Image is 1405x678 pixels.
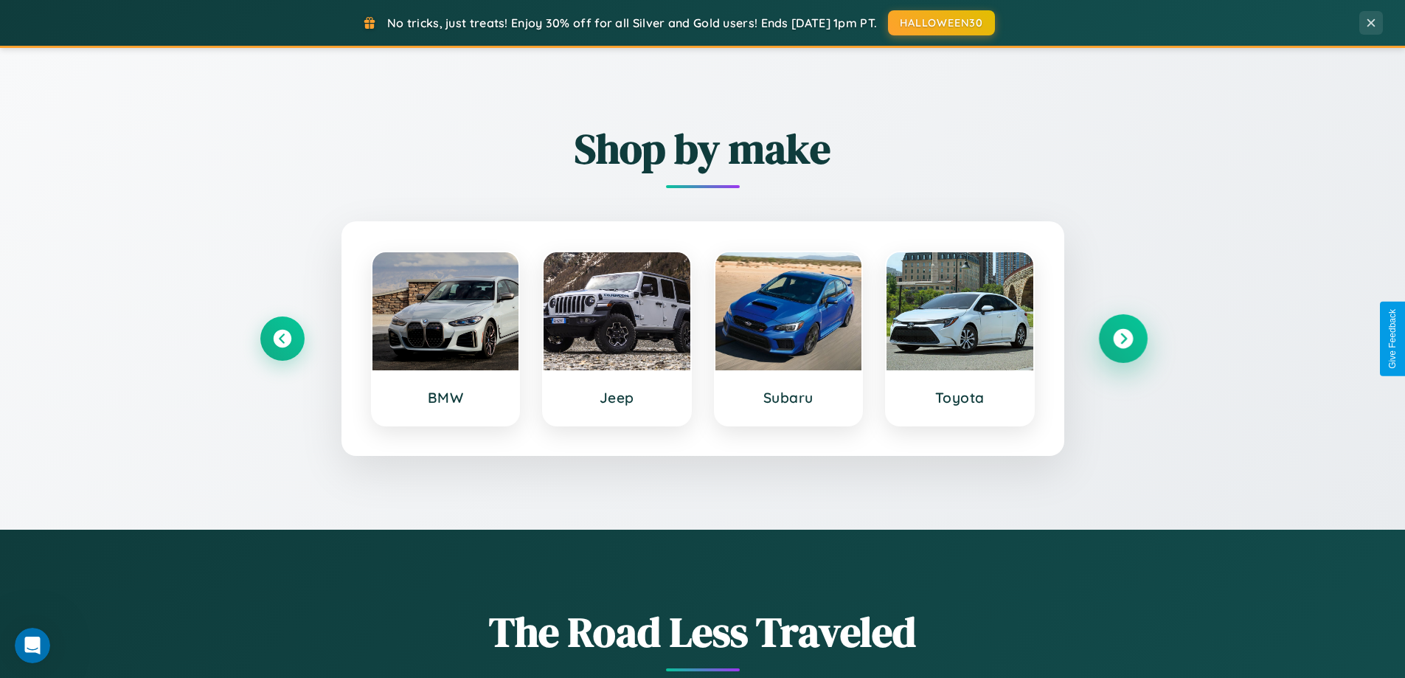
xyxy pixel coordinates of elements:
h3: Jeep [558,389,676,407]
h2: Shop by make [260,120,1145,177]
iframe: Intercom live chat [15,628,50,663]
span: No tricks, just treats! Enjoy 30% off for all Silver and Gold users! Ends [DATE] 1pm PT. [387,15,877,30]
div: Give Feedback [1387,309,1398,369]
h1: The Road Less Traveled [260,603,1145,660]
h3: BMW [387,389,504,407]
button: HALLOWEEN30 [888,10,995,35]
h3: Toyota [901,389,1019,407]
h3: Subaru [730,389,847,407]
